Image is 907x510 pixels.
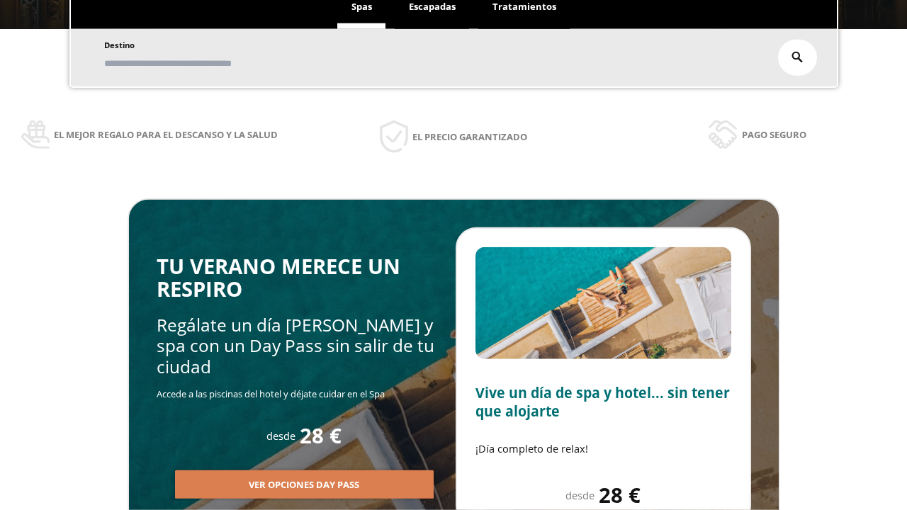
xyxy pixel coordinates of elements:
a: Ver opciones Day Pass [175,478,434,491]
span: 28 € [599,484,641,507]
span: ¡Día completo de relax! [475,441,588,455]
span: Pago seguro [742,127,806,142]
span: El precio garantizado [412,129,527,144]
span: Regálate un día [PERSON_NAME] y spa con un Day Pass sin salir de tu ciudad [157,313,434,378]
span: 28 € [300,424,342,448]
span: desde [565,488,595,502]
span: Ver opciones Day Pass [249,478,359,492]
span: Accede a las piscinas del hotel y déjate cuidar en el Spa [157,387,385,400]
span: TU VERANO MERECE UN RESPIRO [157,252,400,304]
button: Ver opciones Day Pass [175,470,434,499]
span: desde [266,429,295,443]
img: Slide2.BHA6Qswy.webp [475,247,731,359]
span: Vive un día de spa y hotel... sin tener que alojarte [475,383,730,421]
span: Destino [104,40,135,50]
span: El mejor regalo para el descanso y la salud [54,127,278,142]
